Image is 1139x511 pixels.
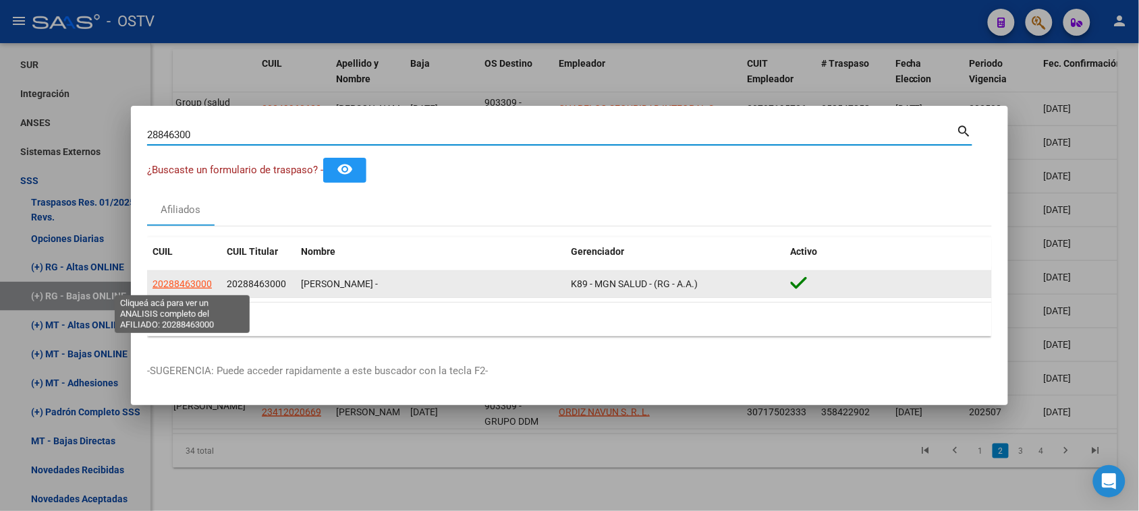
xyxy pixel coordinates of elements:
span: ¿Buscaste un formulario de traspaso? - [147,164,323,176]
span: CUIL Titular [227,246,278,257]
span: Gerenciador [571,246,624,257]
datatable-header-cell: CUIL [147,237,221,266]
div: 1 total [147,303,992,336]
mat-icon: search [957,122,972,138]
span: Activo [791,246,818,257]
span: CUIL [152,246,173,257]
datatable-header-cell: Gerenciador [565,237,785,266]
div: Afiliados [161,202,201,218]
span: 20288463000 [227,278,286,289]
div: Open Intercom Messenger [1093,465,1126,498]
datatable-header-cell: Activo [785,237,992,266]
datatable-header-cell: CUIL Titular [221,237,296,266]
span: 20288463000 [152,278,212,289]
span: Nombre [301,246,335,257]
datatable-header-cell: Nombre [296,237,565,266]
span: K89 - MGN SALUD - (RG - A.A.) [571,278,698,289]
div: [PERSON_NAME] - [301,276,560,292]
p: -SUGERENCIA: Puede acceder rapidamente a este buscador con la tecla F2- [147,363,992,379]
mat-icon: remove_red_eye [337,161,353,177]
